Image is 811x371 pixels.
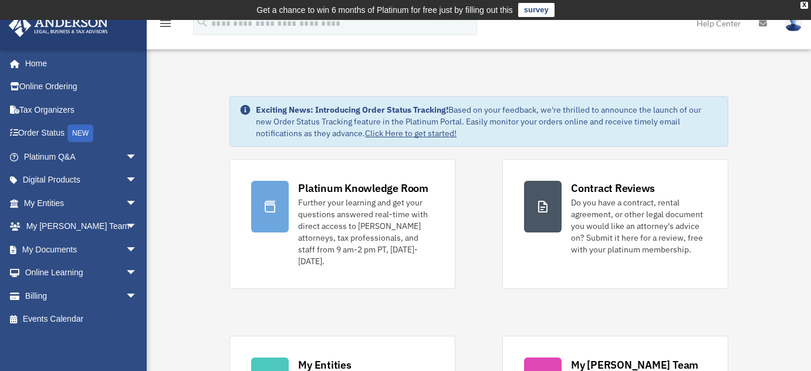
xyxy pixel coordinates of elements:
[126,238,149,262] span: arrow_drop_down
[126,191,149,215] span: arrow_drop_down
[8,122,155,146] a: Order StatusNEW
[8,145,155,168] a: Platinum Q&Aarrow_drop_down
[256,104,718,139] div: Based on your feedback, we're thrilled to announce the launch of our new Order Status Tracking fe...
[8,215,155,238] a: My [PERSON_NAME] Teamarrow_drop_down
[800,2,808,9] div: close
[126,215,149,239] span: arrow_drop_down
[229,159,455,289] a: Platinum Knowledge Room Further your learning and get your questions answered real-time with dire...
[8,238,155,261] a: My Documentsarrow_drop_down
[785,15,802,32] img: User Pic
[502,159,728,289] a: Contract Reviews Do you have a contract, rental agreement, or other legal document you would like...
[8,168,155,192] a: Digital Productsarrow_drop_down
[298,181,428,195] div: Platinum Knowledge Room
[256,104,448,115] strong: Exciting News: Introducing Order Status Tracking!
[8,75,155,99] a: Online Ordering
[126,261,149,285] span: arrow_drop_down
[126,284,149,308] span: arrow_drop_down
[67,124,93,142] div: NEW
[8,308,155,331] a: Events Calendar
[8,98,155,122] a: Tax Organizers
[126,145,149,169] span: arrow_drop_down
[5,14,111,37] img: Anderson Advisors Platinum Portal
[8,261,155,285] a: Online Learningarrow_drop_down
[8,284,155,308] a: Billingarrow_drop_down
[8,191,155,215] a: My Entitiesarrow_drop_down
[196,16,209,29] i: search
[8,52,149,75] a: Home
[571,181,655,195] div: Contract Reviews
[518,3,555,17] a: survey
[158,21,173,31] a: menu
[126,168,149,193] span: arrow_drop_down
[158,16,173,31] i: menu
[298,197,434,267] div: Further your learning and get your questions answered real-time with direct access to [PERSON_NAM...
[256,3,513,17] div: Get a chance to win 6 months of Platinum for free just by filling out this
[571,197,707,255] div: Do you have a contract, rental agreement, or other legal document you would like an attorney's ad...
[365,128,457,139] a: Click Here to get started!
